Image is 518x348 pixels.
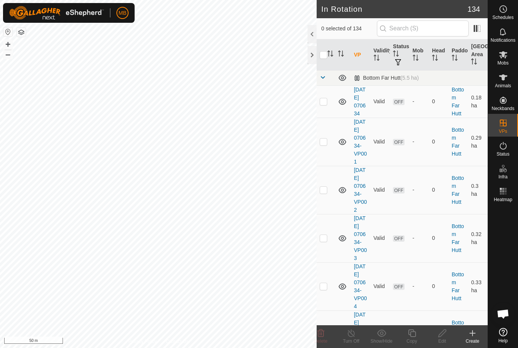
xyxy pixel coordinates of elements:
td: 0.3 ha [468,166,488,214]
div: - [413,98,426,106]
a: Bottom Far Hutt [452,271,464,301]
span: Mobs [498,61,509,65]
span: OFF [393,283,404,290]
td: Valid [370,262,390,310]
td: 0.18 ha [468,85,488,118]
button: Reset Map [3,27,13,36]
p-sorticon: Activate to sort [338,52,344,58]
span: VPs [499,129,507,134]
div: Bottom Far Hutt [354,75,419,81]
th: Paddock [449,39,468,71]
p-sorticon: Activate to sort [374,56,380,62]
div: Edit [427,338,457,345]
p-sorticon: Activate to sort [413,56,419,62]
span: 0 selected of 134 [321,25,377,33]
p-sorticon: Activate to sort [471,60,477,66]
a: Help [488,325,518,346]
div: - [413,234,426,242]
th: Mob [410,39,429,71]
span: MB [119,9,127,17]
img: Gallagher Logo [9,6,104,20]
th: Head [429,39,449,71]
span: Help [498,339,508,343]
div: Copy [397,338,427,345]
td: 0.33 ha [468,262,488,310]
input: Search (S) [377,20,469,36]
a: Bottom Far Hutt [452,87,464,117]
td: Valid [370,166,390,214]
span: OFF [393,235,404,242]
td: 0.32 ha [468,214,488,262]
th: Status [390,39,410,71]
span: Status [496,152,509,156]
span: Neckbands [491,106,514,111]
span: Infra [498,175,507,179]
a: Bottom Far Hutt [452,175,464,205]
div: - [413,186,426,194]
td: Valid [370,85,390,118]
span: OFF [393,99,404,105]
td: 0 [429,118,449,166]
p-sorticon: Activate to sort [393,52,399,58]
button: Map Layers [17,28,26,37]
div: Show/Hide [366,338,397,345]
span: Notifications [491,38,515,43]
button: + [3,40,13,49]
td: 0 [429,166,449,214]
span: Schedules [492,15,513,20]
a: [DATE] 070634-VP001 [354,119,367,165]
p-sorticon: Activate to sort [452,56,458,62]
a: [DATE] 070634-VP003 [354,215,367,261]
td: 0.29 ha [468,118,488,166]
a: Contact Us [166,338,188,345]
button: – [3,50,13,59]
span: (5.5 ha) [400,75,419,81]
a: Bottom Far Hutt [452,223,464,253]
span: Animals [495,83,511,88]
a: [DATE] 070634-VP004 [354,263,367,309]
div: - [413,138,426,146]
a: [DATE] 070634-VP002 [354,167,367,213]
th: [GEOGRAPHIC_DATA] Area [468,39,488,71]
td: 0 [429,85,449,118]
span: Heatmap [494,197,512,202]
h2: In Rotation [321,5,467,14]
a: [DATE] 070634 [354,87,366,117]
span: Delete [314,339,328,344]
p-sorticon: Activate to sort [432,56,438,62]
a: Bottom Far Hutt [452,127,464,157]
a: Privacy Policy [129,338,157,345]
td: 0 [429,262,449,310]
td: 0 [429,214,449,262]
th: VP [351,39,370,71]
div: Open chat [492,302,515,325]
span: OFF [393,139,404,145]
span: OFF [393,187,404,194]
div: Turn Off [336,338,366,345]
th: Validity [370,39,390,71]
div: Create [457,338,488,345]
span: 134 [468,3,480,15]
td: Valid [370,118,390,166]
p-sorticon: Activate to sort [327,52,333,58]
div: - [413,282,426,290]
td: Valid [370,214,390,262]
